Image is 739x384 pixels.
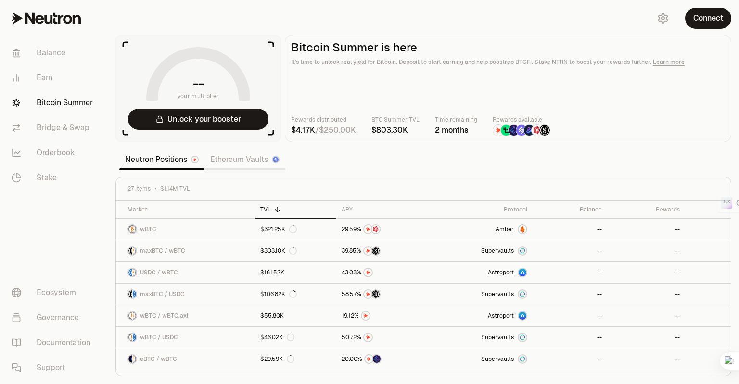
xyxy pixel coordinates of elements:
a: NTRNStructured Points [336,240,435,261]
a: NTRNMars Fragments [336,219,435,240]
a: -- [533,284,608,305]
a: wBTC LogowBTC.axl LogowBTC / wBTC.axl [116,305,255,326]
a: $106.82K [255,284,336,305]
a: maxBTC LogoUSDC LogomaxBTC / USDC [116,284,255,305]
div: $321.25K [260,225,297,233]
span: Astroport [488,269,514,276]
img: USDC Logo [133,334,136,341]
a: -- [533,219,608,240]
button: NTRN [342,333,430,342]
img: maxBTC Logo [128,247,132,255]
a: SupervaultsSupervaults [435,327,533,348]
img: Amber [519,225,526,233]
div: TVL [260,206,330,213]
img: Structured Points [372,290,380,298]
a: -- [533,240,608,261]
p: BTC Summer TVL [371,115,420,124]
a: wBTC LogoUSDC LogowBTC / USDC [116,327,255,348]
img: wBTC Logo [128,312,132,320]
img: wBTC Logo [128,225,136,233]
img: Structured Points [539,125,550,136]
img: maxBTC Logo [128,290,132,298]
div: $46.02K [260,334,294,341]
img: Lombard Lux [501,125,511,136]
a: Neutron Positions [119,150,204,169]
div: APY [342,206,430,213]
div: Rewards [613,206,680,213]
p: It's time to unlock real yield for Bitcoin. Deposit to start earning and help boostrap BTCFi. Sta... [291,57,725,67]
a: NTRNEtherFi Points [336,348,435,370]
img: NTRN [364,269,372,276]
a: maxBTC LogowBTC LogomaxBTC / wBTC [116,240,255,261]
a: -- [608,240,686,261]
a: -- [533,305,608,326]
img: NTRN [364,225,372,233]
img: Supervaults [519,247,526,255]
span: wBTC / USDC [140,334,178,341]
span: Supervaults [481,247,514,255]
span: your multiplier [178,91,219,101]
span: USDC / wBTC [140,269,178,276]
a: eBTC LogowBTC LogoeBTC / wBTC [116,348,255,370]
div: $55.80K [260,312,284,320]
img: Solv Points [516,125,527,136]
a: -- [533,348,608,370]
img: wBTC Logo [133,247,136,255]
img: Supervaults [519,290,526,298]
img: NTRN [493,125,504,136]
img: Mars Fragments [372,225,380,233]
img: EtherFi Points [509,125,519,136]
img: Structured Points [372,247,380,255]
h2: Bitcoin Summer is here [291,41,725,54]
a: -- [608,327,686,348]
span: maxBTC / USDC [140,290,185,298]
div: Market [127,206,249,213]
div: $161.52K [260,269,284,276]
a: Bridge & Swap [4,115,104,140]
button: NTRN [342,311,430,321]
a: $55.80K [255,305,336,326]
button: NTRN [342,268,430,277]
a: Astroport [435,262,533,283]
a: Bitcoin Summer [4,90,104,115]
a: Ecosystem [4,280,104,305]
a: wBTC LogowBTC [116,219,255,240]
button: NTRNMars Fragments [342,224,430,234]
img: wBTC.axl Logo [133,312,136,320]
a: AmberAmber [435,219,533,240]
img: wBTC Logo [133,355,136,363]
span: Amber [496,225,514,233]
span: wBTC [140,225,156,233]
a: $29.59K [255,348,336,370]
a: $303.10K [255,240,336,261]
span: eBTC / wBTC [140,355,177,363]
img: USDC Logo [128,269,132,276]
a: $161.52K [255,262,336,283]
img: USDC Logo [133,290,136,298]
span: wBTC / wBTC.axl [140,312,188,320]
a: -- [533,327,608,348]
img: Bedrock Diamonds [524,125,535,136]
button: Unlock your booster [128,109,268,130]
img: NTRN [365,355,373,363]
div: $29.59K [260,355,294,363]
a: $46.02K [255,327,336,348]
p: Rewards distributed [291,115,356,124]
a: Astroport [435,305,533,326]
img: NTRN [362,312,369,320]
button: NTRNStructured Points [342,289,430,299]
a: Documentation [4,330,104,355]
a: Support [4,355,104,380]
span: Supervaults [481,334,514,341]
a: $321.25K [255,219,336,240]
a: SupervaultsSupervaults [435,284,533,305]
a: SupervaultsSupervaults [435,240,533,261]
img: NTRN [364,247,372,255]
span: 27 items [127,185,151,193]
a: Learn more [653,58,685,66]
span: maxBTC / wBTC [140,247,185,255]
a: Ethereum Vaults [204,150,285,169]
a: Governance [4,305,104,330]
div: Protocol [441,206,527,213]
div: $106.82K [260,290,297,298]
